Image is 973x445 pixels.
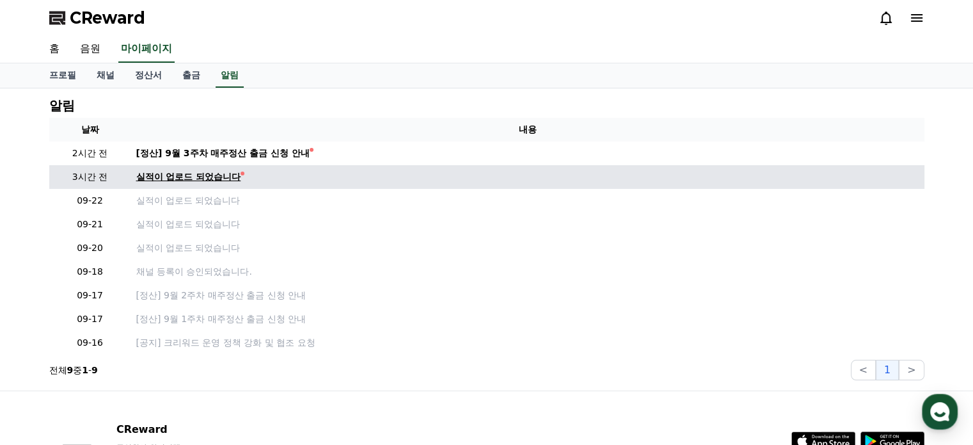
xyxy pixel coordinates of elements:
[4,339,84,371] a: 홈
[851,360,876,380] button: <
[84,339,165,371] a: 대화
[39,63,86,88] a: 프로필
[49,364,98,376] p: 전체 중 -
[116,422,273,437] p: CReward
[39,36,70,63] a: 홈
[67,365,74,375] strong: 9
[136,194,919,207] a: 실적이 업로드 되었습니다
[198,358,213,368] span: 설정
[172,63,210,88] a: 출금
[136,241,919,255] a: 실적이 업로드 되었습니다
[54,147,126,160] p: 2시간 전
[49,8,145,28] a: CReward
[136,147,919,160] a: [정산] 9월 3주차 매주정산 출금 신청 안내
[136,170,241,184] div: 실적이 업로드 되었습니다
[70,8,145,28] span: CReward
[899,360,924,380] button: >
[125,63,172,88] a: 정산서
[70,36,111,63] a: 음원
[54,194,126,207] p: 09-22
[136,147,310,160] div: [정산] 9월 3주차 매주정산 출금 신청 안내
[54,289,126,302] p: 09-17
[54,241,126,255] p: 09-20
[82,365,88,375] strong: 1
[117,359,132,369] span: 대화
[54,336,126,350] p: 09-16
[136,289,919,302] a: [정산] 9월 2주차 매주정산 출금 신청 안내
[131,118,924,142] th: 내용
[54,170,126,184] p: 3시간 전
[136,170,919,184] a: 실적이 업로드 되었습니다
[91,365,98,375] strong: 9
[54,312,126,326] p: 09-17
[136,336,919,350] a: [공지] 크리워드 운영 정책 강화 및 협조 요청
[216,63,244,88] a: 알림
[54,218,126,231] p: 09-21
[136,312,919,326] a: [정산] 9월 1주차 매주정산 출금 신청 안내
[86,63,125,88] a: 채널
[54,265,126,279] p: 09-18
[49,99,75,113] h4: 알림
[165,339,246,371] a: 설정
[136,265,919,279] p: 채널 등록이 승인되었습니다.
[40,358,48,368] span: 홈
[136,218,919,231] a: 실적이 업로드 되었습니다
[876,360,899,380] button: 1
[118,36,175,63] a: 마이페이지
[49,118,131,142] th: 날짜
